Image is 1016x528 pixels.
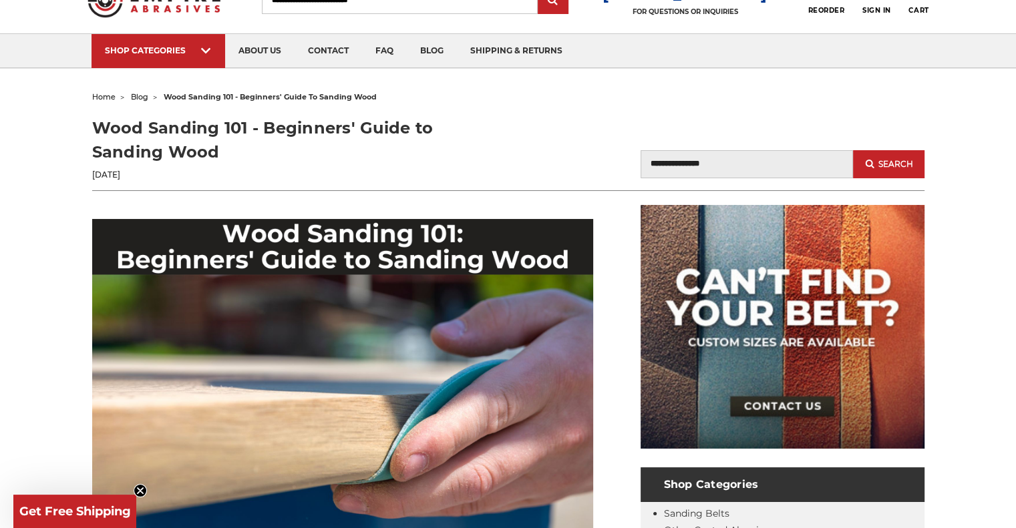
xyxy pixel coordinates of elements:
a: blog [407,34,457,68]
div: SHOP CATEGORIES [105,45,212,55]
span: wood sanding 101 - beginners' guide to sanding wood [164,92,377,101]
span: Reorder [808,6,844,15]
a: home [92,92,116,101]
span: Get Free Shipping [19,504,131,519]
h1: Wood Sanding 101 - Beginners' Guide to Sanding Wood [92,116,508,164]
h4: Shop Categories [641,467,924,502]
a: Sanding Belts [664,507,729,519]
div: Get Free ShippingClose teaser [13,495,136,528]
a: faq [362,34,407,68]
img: promo banner for custom belts. [641,205,924,449]
a: shipping & returns [457,34,576,68]
span: Cart [908,6,928,15]
button: Close teaser [134,484,147,497]
a: about us [225,34,295,68]
a: blog [131,92,148,101]
a: contact [295,34,362,68]
span: Search [878,160,912,169]
p: [DATE] [92,169,508,181]
span: Sign In [862,6,891,15]
p: FOR QUESTIONS OR INQUIRIES [603,7,767,16]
